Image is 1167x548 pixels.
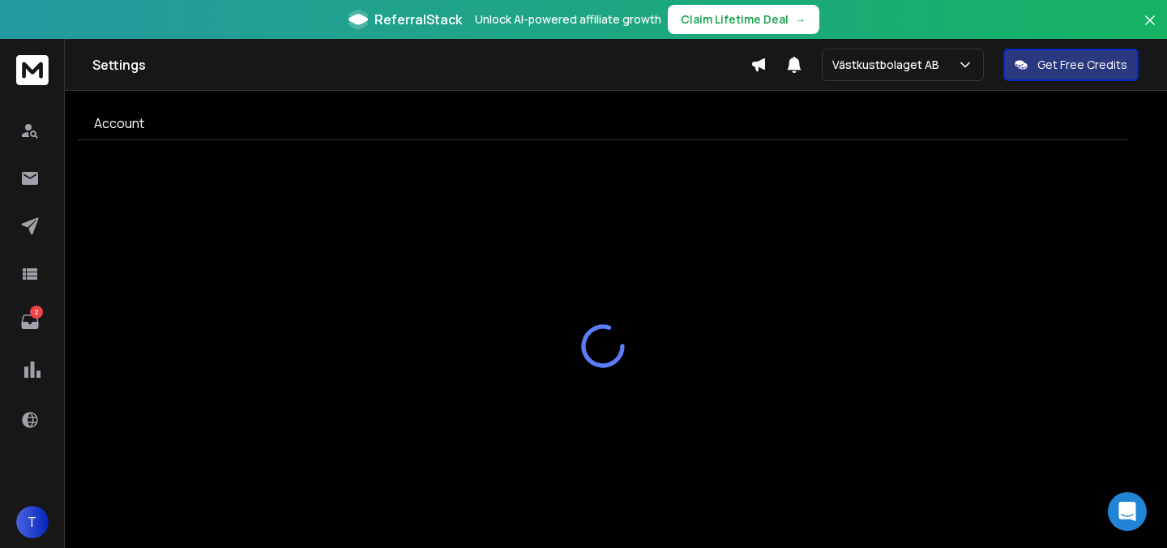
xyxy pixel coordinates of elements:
[475,11,661,28] p: Unlock AI-powered affiliate growth
[1003,49,1139,81] button: Get Free Credits
[795,11,806,28] span: →
[14,306,46,338] a: 2
[16,506,49,538] button: T
[668,5,819,34] button: Claim Lifetime Deal→
[1139,10,1161,49] button: Close banner
[374,10,462,29] span: ReferralStack
[30,306,43,319] p: 2
[832,57,946,73] p: Västkustbolaget AB
[92,55,750,75] h1: Settings
[78,107,160,139] a: Account
[1037,57,1127,73] p: Get Free Credits
[1108,492,1147,531] div: Open Intercom Messenger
